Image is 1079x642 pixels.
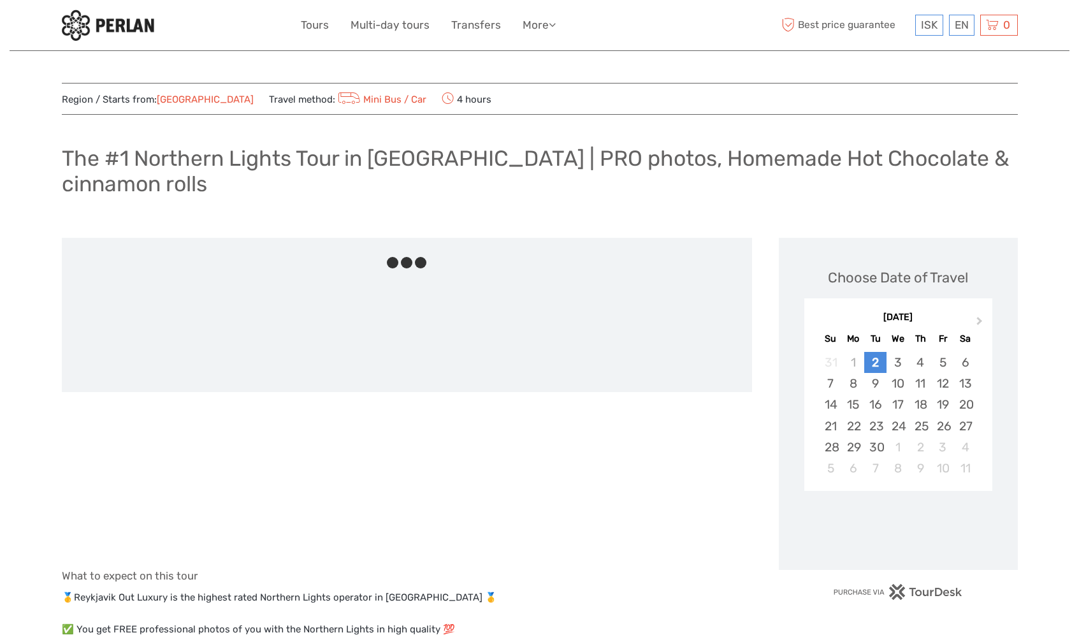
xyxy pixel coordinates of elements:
a: Multi-day tours [351,16,430,34]
a: [GEOGRAPHIC_DATA] [157,94,254,105]
div: Choose Friday, September 19th, 2025 [932,394,954,415]
a: Mini Bus / Car [335,94,427,105]
p: 🥇Reykjavik Out Luxury is the highest rated Northern Lights operator in [GEOGRAPHIC_DATA] 🥇 [62,590,752,606]
div: Su [820,330,842,347]
span: Travel method: [269,90,427,108]
div: Choose Saturday, September 6th, 2025 [954,352,976,373]
div: Fr [932,330,954,347]
div: Choose Tuesday, September 16th, 2025 [864,394,887,415]
div: Choose Tuesday, September 9th, 2025 [864,373,887,394]
div: Choose Thursday, September 4th, 2025 [909,352,932,373]
span: Region / Starts from: [62,93,254,106]
div: Choose Saturday, September 13th, 2025 [954,373,976,394]
div: Choose Monday, October 6th, 2025 [842,458,864,479]
div: Choose Friday, October 3rd, 2025 [932,437,954,458]
div: Choose Saturday, September 20th, 2025 [954,394,976,415]
div: Choose Wednesday, September 17th, 2025 [887,394,909,415]
a: More [523,16,556,34]
div: Choose Tuesday, September 23rd, 2025 [864,416,887,437]
img: 288-6a22670a-0f57-43d8-a107-52fbc9b92f2c_logo_small.jpg [62,10,154,41]
span: Best price guarantee [779,15,912,36]
div: Loading... [894,523,902,532]
p: ✅ You get FREE professional photos of you with the Northern Lights in high quality 💯 [62,622,752,638]
div: Choose Thursday, October 2nd, 2025 [909,437,932,458]
div: EN [949,15,974,36]
div: Choose Sunday, September 21st, 2025 [820,416,842,437]
h1: The #1 Northern Lights Tour in [GEOGRAPHIC_DATA] | PRO photos, Homemade Hot Chocolate & cinnamon ... [62,145,1018,197]
div: Choose Tuesday, September 2nd, 2025 [864,352,887,373]
div: month 2025-09 [808,352,988,479]
div: Choose Thursday, September 11th, 2025 [909,373,932,394]
div: Choose Tuesday, September 30th, 2025 [864,437,887,458]
div: Choose Sunday, October 5th, 2025 [820,458,842,479]
div: Choose Date of Travel [828,268,968,288]
div: Choose Wednesday, September 24th, 2025 [887,416,909,437]
img: PurchaseViaTourDesk.png [833,584,962,600]
span: 4 hours [442,90,491,108]
div: Choose Thursday, September 18th, 2025 [909,394,932,415]
h4: What to expect on this tour [62,569,752,582]
div: Choose Sunday, September 7th, 2025 [820,373,842,394]
div: Choose Wednesday, October 8th, 2025 [887,458,909,479]
div: Mo [842,330,864,347]
div: Choose Monday, September 29th, 2025 [842,437,864,458]
div: Choose Friday, September 5th, 2025 [932,352,954,373]
div: Choose Saturday, September 27th, 2025 [954,416,976,437]
div: Tu [864,330,887,347]
div: We [887,330,909,347]
div: Th [909,330,932,347]
span: 0 [1001,18,1012,31]
div: Choose Sunday, September 28th, 2025 [820,437,842,458]
div: Choose Sunday, September 14th, 2025 [820,394,842,415]
div: Choose Thursday, October 9th, 2025 [909,458,932,479]
div: Choose Monday, September 15th, 2025 [842,394,864,415]
div: Choose Friday, September 12th, 2025 [932,373,954,394]
div: Choose Friday, October 10th, 2025 [932,458,954,479]
div: Choose Thursday, September 25th, 2025 [909,416,932,437]
div: Choose Monday, September 8th, 2025 [842,373,864,394]
div: Choose Friday, September 26th, 2025 [932,416,954,437]
div: Choose Tuesday, October 7th, 2025 [864,458,887,479]
div: Choose Wednesday, September 10th, 2025 [887,373,909,394]
div: Sa [954,330,976,347]
div: Choose Monday, September 22nd, 2025 [842,416,864,437]
div: Not available Monday, September 1st, 2025 [842,352,864,373]
div: [DATE] [804,311,992,325]
a: Tours [301,16,329,34]
div: Choose Saturday, October 4th, 2025 [954,437,976,458]
div: Choose Wednesday, October 1st, 2025 [887,437,909,458]
a: Transfers [451,16,501,34]
span: ISK [921,18,938,31]
div: Not available Sunday, August 31st, 2025 [820,352,842,373]
button: Next Month [971,314,991,335]
div: Choose Saturday, October 11th, 2025 [954,458,976,479]
div: Choose Wednesday, September 3rd, 2025 [887,352,909,373]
